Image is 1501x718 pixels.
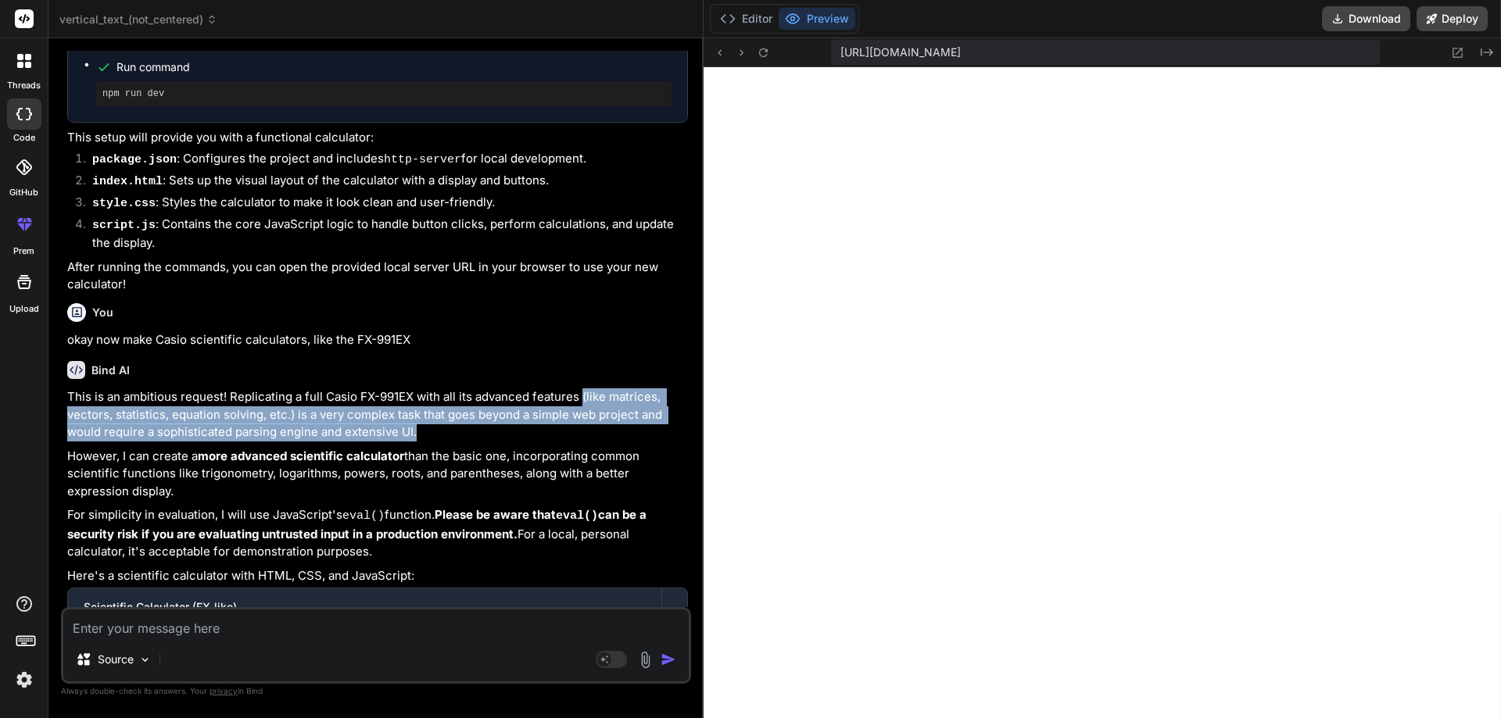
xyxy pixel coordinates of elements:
[13,131,35,145] label: code
[92,153,177,166] code: package.json
[556,509,598,523] code: eval()
[92,197,156,210] code: style.css
[342,509,385,523] code: eval()
[59,12,217,27] span: vertical_text_(not_centered)
[714,8,779,30] button: Editor
[92,305,113,320] h6: You
[1322,6,1410,31] button: Download
[91,363,130,378] h6: Bind AI
[67,567,688,585] p: Here's a scientific calculator with HTML, CSS, and JavaScript:
[102,88,665,100] pre: npm run dev
[92,219,156,232] code: script.js
[67,331,688,349] p: okay now make Casio scientific calculators, like the FX-991EX
[67,506,688,561] p: For simplicity in evaluation, I will use JavaScript's function. For a local, personal calculator,...
[661,652,676,667] img: icon
[840,45,961,60] span: [URL][DOMAIN_NAME]
[92,175,163,188] code: index.html
[67,259,688,294] p: After running the commands, you can open the provided local server URL in your browser to use you...
[80,194,688,216] li: : Styles the calculator to make it look clean and user-friendly.
[80,172,688,194] li: : Sets up the visual layout of the calculator with a display and buttons.
[1417,6,1488,31] button: Deploy
[80,150,688,172] li: : Configures the project and includes for local development.
[67,388,688,441] p: This is an ambitious request! Replicating a full Casio FX-991EX with all its advanced features (l...
[67,507,650,541] strong: Please be aware that can be a security risk if you are evaluating untrusted input in a production...
[636,651,654,669] img: attachment
[11,666,38,693] img: settings
[384,153,461,166] code: http-server
[13,245,34,258] label: prem
[9,186,38,199] label: GitHub
[67,129,688,147] p: This setup will provide you with a functional calculator:
[116,59,672,75] span: Run command
[84,599,646,615] div: Scientific Calculator (FX-like)
[61,684,691,698] p: Always double-check its answers. Your in Bind
[779,8,855,30] button: Preview
[198,448,404,463] strong: more advanced scientific calculator
[68,588,661,640] button: Scientific Calculator (FX-like)Click to open Workbench
[80,216,688,252] li: : Contains the core JavaScript logic to handle button clicks, perform calculations, and update th...
[9,302,39,316] label: Upload
[138,653,152,666] img: Pick Models
[7,79,41,92] label: threads
[67,448,688,501] p: However, I can create a than the basic one, incorporating common scientific functions like trigon...
[210,686,238,695] span: privacy
[98,652,134,667] p: Source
